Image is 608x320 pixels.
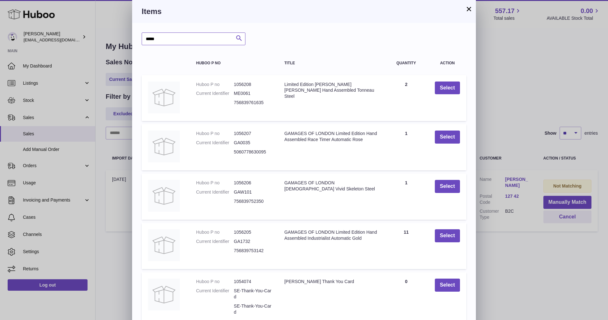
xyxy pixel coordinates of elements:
[465,5,473,13] button: ×
[196,238,234,245] dt: Current Identifier
[148,279,180,310] img: Swan Edgar Thank You Card
[284,82,378,100] div: Limited Edition [PERSON_NAME] [PERSON_NAME] Hand Assembled Tonneau Steel
[384,223,428,269] td: 11
[234,279,272,285] dd: 1054074
[435,180,460,193] button: Select
[284,180,378,192] div: GAMAGES OF LONDON [DEMOGRAPHIC_DATA] Vivid Skeleton Steel
[196,180,234,186] dt: Huboo P no
[196,279,234,285] dt: Huboo P no
[384,55,428,72] th: Quantity
[234,149,272,155] dd: 5060778630095
[234,90,272,96] dd: ME0061
[428,55,466,72] th: Action
[435,229,460,242] button: Select
[190,55,278,72] th: Huboo P no
[234,238,272,245] dd: GA1732
[234,303,272,315] dd: SE-Thank-You-Card
[196,140,234,146] dt: Current Identifier
[435,279,460,292] button: Select
[384,75,428,121] td: 2
[234,198,272,204] dd: 756839752350
[142,6,466,17] h3: Items
[435,82,460,95] button: Select
[284,229,378,241] div: GAMAGES OF LONDON Limited Edition Hand Assembled Industrialist Automatic Gold
[234,131,272,137] dd: 1056207
[234,288,272,300] dd: SE-Thank-You-Card
[148,82,180,113] img: Limited Edition Mann Egerton Hand Assembled Tonneau Steel
[148,131,180,162] img: GAMAGES OF LONDON Limited Edition Hand Assembled Race Timer Automatic Rose
[196,288,234,300] dt: Current Identifier
[234,180,272,186] dd: 1056206
[234,82,272,88] dd: 1056208
[284,279,378,285] div: [PERSON_NAME] Thank You Card
[196,90,234,96] dt: Current Identifier
[196,82,234,88] dt: Huboo P no
[234,248,272,254] dd: 756839753142
[278,55,384,72] th: Title
[148,180,180,212] img: GAMAGES OF LONDON Ladies Vivid Skeleton Steel
[384,124,428,170] td: 1
[196,229,234,235] dt: Huboo P no
[234,100,272,106] dd: 756839761635
[234,140,272,146] dd: GA0035
[148,229,180,261] img: GAMAGES OF LONDON Limited Edition Hand Assembled Industrialist Automatic Gold
[196,189,234,195] dt: Current Identifier
[234,189,272,195] dd: GAW101
[384,174,428,220] td: 1
[196,131,234,137] dt: Huboo P no
[234,229,272,235] dd: 1056205
[435,131,460,144] button: Select
[284,131,378,143] div: GAMAGES OF LONDON Limited Edition Hand Assembled Race Timer Automatic Rose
